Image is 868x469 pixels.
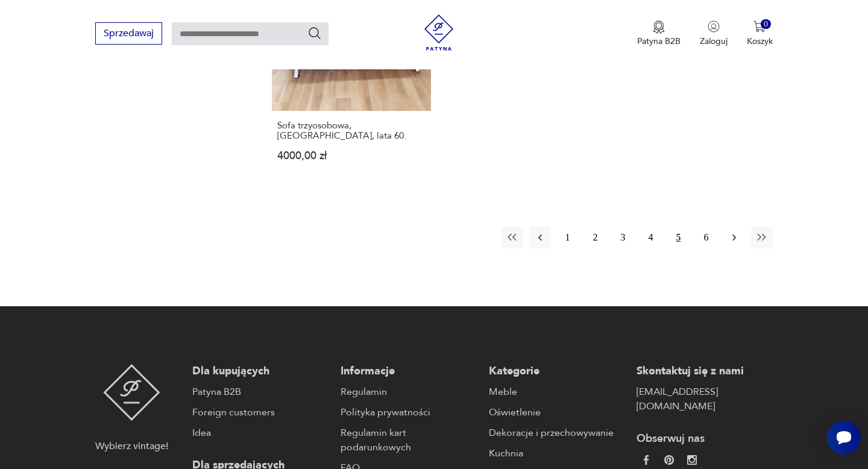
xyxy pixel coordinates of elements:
[489,364,625,379] p: Kategorie
[653,20,665,34] img: Ikona medalu
[192,405,329,420] a: Foreign customers
[192,364,329,379] p: Dla kupujących
[640,227,662,248] button: 4
[753,20,766,33] img: Ikona koszyka
[341,385,477,399] a: Regulamin
[637,20,681,47] a: Ikona medaluPatyna B2B
[489,405,625,420] a: Oświetlenie
[489,426,625,440] a: Dekoracje i przechowywanie
[696,227,717,248] button: 6
[277,121,425,141] h3: Sofa trzyosobowa, [GEOGRAPHIC_DATA], lata 60.
[341,426,477,455] a: Regulamin kart podarunkowych
[341,364,477,379] p: Informacje
[641,455,651,465] img: da9060093f698e4c3cedc1453eec5031.webp
[637,385,773,414] a: [EMAIL_ADDRESS][DOMAIN_NAME]
[761,19,771,30] div: 0
[489,385,625,399] a: Meble
[585,227,606,248] button: 2
[700,36,728,47] p: Zaloguj
[557,227,579,248] button: 1
[747,36,773,47] p: Koszyk
[668,227,690,248] button: 5
[687,455,697,465] img: c2fd9cf7f39615d9d6839a72ae8e59e5.webp
[95,439,168,453] p: Wybierz vintage!
[827,421,861,455] iframe: Smartsupp widget button
[307,26,322,40] button: Szukaj
[612,227,634,248] button: 3
[747,20,773,47] button: 0Koszyk
[637,432,773,446] p: Obserwuj nas
[95,30,162,39] a: Sprzedawaj
[421,14,457,51] img: Patyna - sklep z meblami i dekoracjami vintage
[103,364,160,421] img: Patyna - sklep z meblami i dekoracjami vintage
[489,446,625,461] a: Kuchnia
[192,385,329,399] a: Patyna B2B
[95,22,162,45] button: Sprzedawaj
[277,151,425,161] p: 4000,00 zł
[700,20,728,47] button: Zaloguj
[664,455,674,465] img: 37d27d81a828e637adc9f9cb2e3d3a8a.webp
[637,364,773,379] p: Skontaktuj się z nami
[637,20,681,47] button: Patyna B2B
[637,36,681,47] p: Patyna B2B
[192,426,329,440] a: Idea
[341,405,477,420] a: Polityka prywatności
[708,20,720,33] img: Ikonka użytkownika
